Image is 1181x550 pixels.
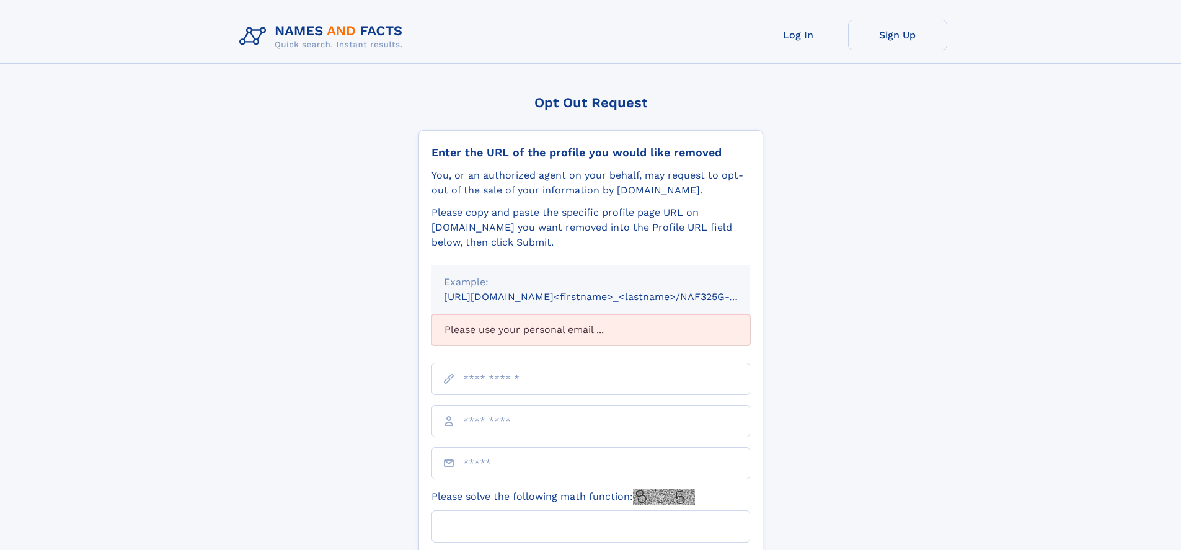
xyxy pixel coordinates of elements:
div: Please copy and paste the specific profile page URL on [DOMAIN_NAME] you want removed into the Pr... [431,205,750,250]
a: Sign Up [848,20,947,50]
a: Log In [749,20,848,50]
div: Please use your personal email ... [431,314,750,345]
div: Example: [444,275,738,290]
label: Please solve the following math function: [431,489,695,505]
small: [URL][DOMAIN_NAME]<firstname>_<lastname>/NAF325G-xxxxxxxx [444,291,774,303]
img: Logo Names and Facts [234,20,413,53]
div: Enter the URL of the profile you would like removed [431,146,750,159]
div: Opt Out Request [418,95,763,110]
div: You, or an authorized agent on your behalf, may request to opt-out of the sale of your informatio... [431,168,750,198]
